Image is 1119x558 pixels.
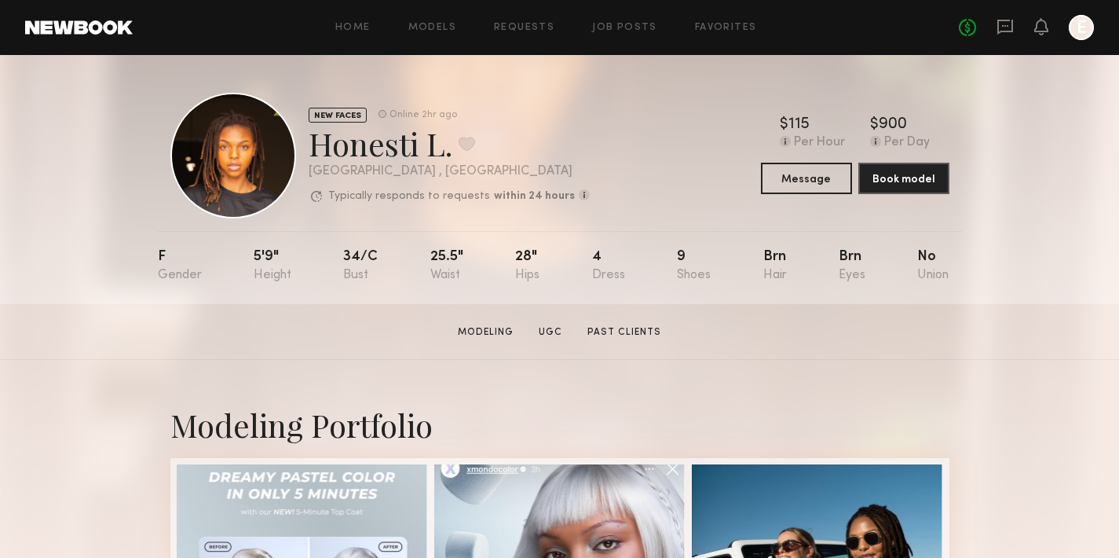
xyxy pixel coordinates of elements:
div: 9 [677,250,711,282]
div: No [917,250,949,282]
a: Requests [494,23,554,33]
a: Modeling [452,325,520,340]
div: 900 [879,117,907,133]
div: 25.5" [430,250,463,282]
a: Job Posts [592,23,657,33]
div: Modeling Portfolio [170,404,949,446]
div: F [158,250,202,282]
div: Brn [839,250,865,282]
div: Brn [763,250,787,282]
div: 4 [592,250,625,282]
div: 115 [788,117,810,133]
div: 28" [515,250,539,282]
button: Message [761,163,852,194]
div: Per Hour [794,136,845,150]
div: Per Day [884,136,930,150]
div: $ [870,117,879,133]
b: within 24 hours [494,191,575,202]
a: Models [408,23,456,33]
div: [GEOGRAPHIC_DATA] , [GEOGRAPHIC_DATA] [309,165,590,178]
a: Home [335,23,371,33]
a: UGC [532,325,569,340]
a: E [1069,15,1094,40]
div: 34/c [343,250,378,282]
p: Typically responds to requests [328,191,490,202]
div: 5'9" [254,250,291,282]
button: Book model [858,163,949,194]
a: Past Clients [581,325,667,340]
div: Online 2hr ago [389,110,457,120]
div: NEW FACES [309,108,367,123]
a: Favorites [695,23,757,33]
div: Honesti L. [309,123,590,164]
div: $ [780,117,788,133]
